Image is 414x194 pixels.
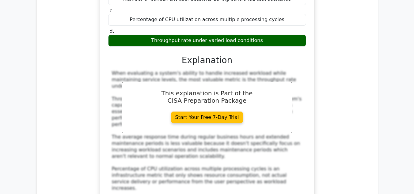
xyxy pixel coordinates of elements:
div: Throughput rate under varied load conditions [108,35,306,47]
h3: Explanation [112,55,302,66]
span: c. [110,8,114,13]
span: d. [110,28,114,34]
div: Percentage of CPU utilization across multiple processing cycles [108,14,306,26]
a: Start Your Free 7-Day Trial [171,112,243,123]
